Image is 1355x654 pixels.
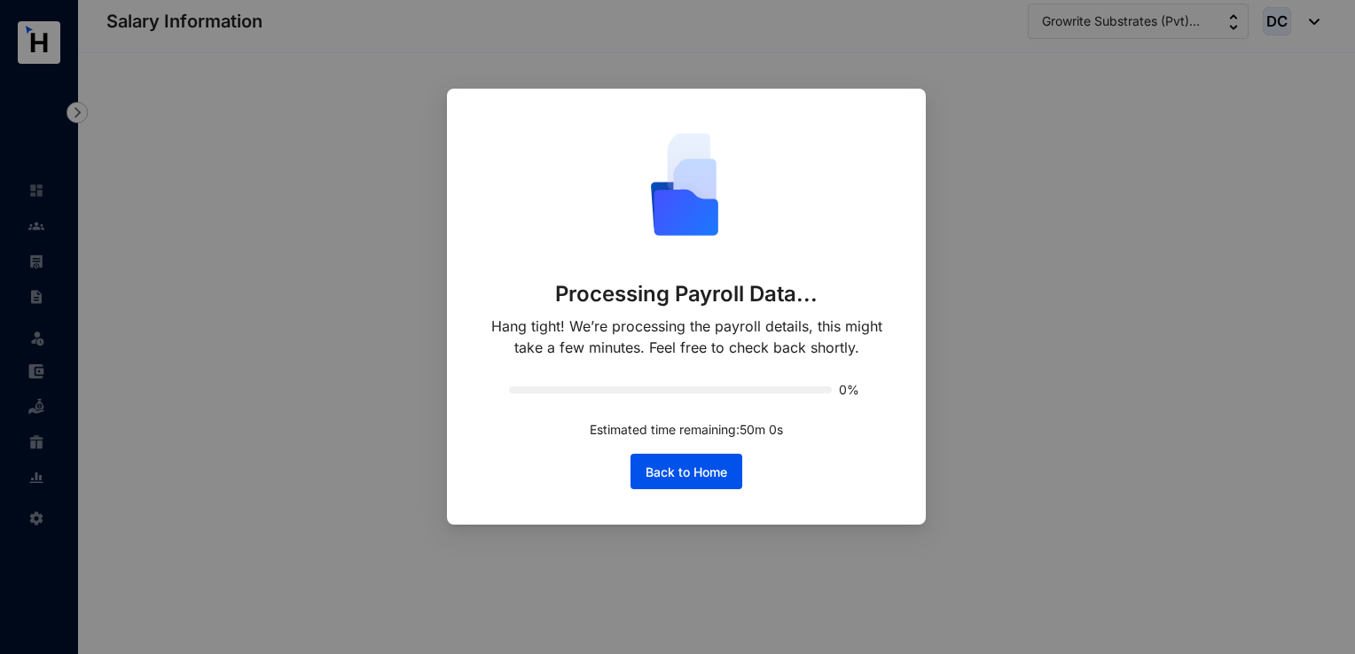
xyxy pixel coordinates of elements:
button: Back to Home [631,454,742,489]
p: Estimated time remaining: 50 m 0 s [590,420,783,440]
p: Processing Payroll Data... [555,280,818,308]
span: Back to Home [646,463,727,481]
span: 0% [839,384,864,396]
p: Hang tight! We’re processing the payroll details, this might take a few minutes. Feel free to che... [482,315,890,358]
